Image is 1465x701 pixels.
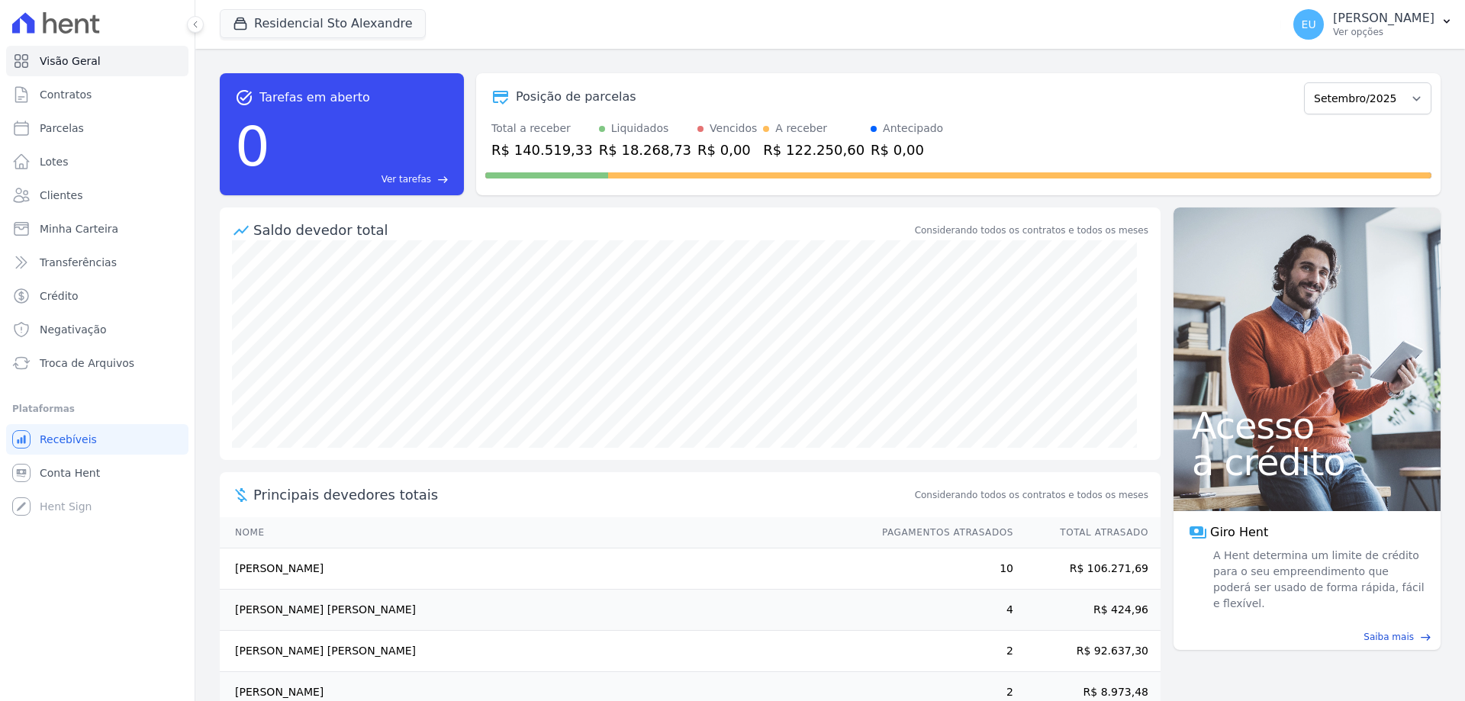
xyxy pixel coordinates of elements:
[1302,19,1316,30] span: EU
[40,465,100,481] span: Conta Hent
[1210,548,1425,612] span: A Hent determina um limite de crédito para o seu empreendimento que poderá ser usado de forma ráp...
[775,121,827,137] div: A receber
[491,140,593,160] div: R$ 140.519,33
[6,247,188,278] a: Transferências
[6,348,188,378] a: Troca de Arquivos
[40,432,97,447] span: Recebíveis
[1364,630,1414,644] span: Saiba mais
[40,322,107,337] span: Negativação
[868,517,1014,548] th: Pagamentos Atrasados
[6,79,188,110] a: Contratos
[220,9,426,38] button: Residencial Sto Alexandre
[516,88,636,106] div: Posição de parcelas
[6,113,188,143] a: Parcelas
[6,314,188,345] a: Negativação
[235,107,270,186] div: 0
[1281,3,1465,46] button: EU [PERSON_NAME] Ver opções
[220,590,868,631] td: [PERSON_NAME] [PERSON_NAME]
[40,87,92,102] span: Contratos
[868,548,1014,590] td: 10
[6,46,188,76] a: Visão Geral
[1014,631,1161,672] td: R$ 92.637,30
[40,221,118,236] span: Minha Carteira
[40,355,134,371] span: Troca de Arquivos
[763,140,865,160] div: R$ 122.250,60
[1192,444,1422,481] span: a crédito
[868,631,1014,672] td: 2
[697,140,757,160] div: R$ 0,00
[1420,632,1431,643] span: east
[611,121,669,137] div: Liquidados
[883,121,943,137] div: Antecipado
[915,488,1148,502] span: Considerando todos os contratos e todos os meses
[6,281,188,311] a: Crédito
[1333,11,1434,26] p: [PERSON_NAME]
[1014,517,1161,548] th: Total Atrasado
[491,121,593,137] div: Total a receber
[253,220,912,240] div: Saldo devedor total
[1183,630,1431,644] a: Saiba mais east
[220,631,868,672] td: [PERSON_NAME] [PERSON_NAME]
[868,590,1014,631] td: 4
[599,140,691,160] div: R$ 18.268,73
[259,88,370,107] span: Tarefas em aberto
[6,180,188,211] a: Clientes
[6,146,188,177] a: Lotes
[1014,590,1161,631] td: R$ 424,96
[6,458,188,488] a: Conta Hent
[710,121,757,137] div: Vencidos
[12,400,182,418] div: Plataformas
[6,424,188,455] a: Recebíveis
[1333,26,1434,38] p: Ver opções
[220,548,868,590] td: [PERSON_NAME]
[40,154,69,169] span: Lotes
[40,53,101,69] span: Visão Geral
[220,517,868,548] th: Nome
[915,223,1148,237] div: Considerando todos os contratos e todos os meses
[276,172,449,186] a: Ver tarefas east
[40,288,79,304] span: Crédito
[40,121,84,136] span: Parcelas
[382,172,431,186] span: Ver tarefas
[1014,548,1161,590] td: R$ 106.271,69
[6,214,188,244] a: Minha Carteira
[235,88,253,107] span: task_alt
[437,174,449,185] span: east
[253,484,912,505] span: Principais devedores totais
[871,140,943,160] div: R$ 0,00
[40,255,117,270] span: Transferências
[1192,407,1422,444] span: Acesso
[1210,523,1268,542] span: Giro Hent
[40,188,82,203] span: Clientes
